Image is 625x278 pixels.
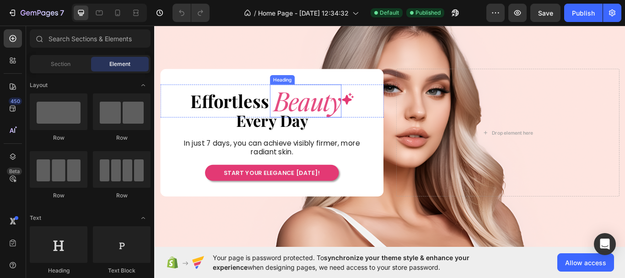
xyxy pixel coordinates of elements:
div: Row [30,134,87,142]
div: Row [93,191,151,200]
input: Search Sections & Elements [30,29,151,48]
div: 450 [9,98,22,105]
div: Heading [136,62,162,70]
div: Row [93,134,151,142]
span: Default [380,9,399,17]
span: Save [538,9,553,17]
h2: Beauty [137,71,218,110]
span: Published [415,9,441,17]
span: Text [30,214,41,222]
span: Toggle open [136,78,151,93]
div: Undo/Redo [172,4,210,22]
iframe: Design area [154,23,625,249]
div: Text Block [93,267,151,275]
button: Allow access [557,253,614,272]
span: Section [51,60,70,68]
div: Drop element here [393,124,442,131]
button: <p><span style="color:#F4F4F4;font-size:15px;">START YOUR ELEGANCE TODAY!</span></p> [59,165,215,184]
span: Allow access [565,258,606,267]
button: Publish [564,4,603,22]
span: START YOUR ELEGANCE [DATE]! [81,169,193,179]
span: Your page is password protected. To when designing pages, we need access to your store password. [213,253,505,272]
div: Beta [7,168,22,175]
button: 7 [4,4,68,22]
div: Open Intercom Messenger [594,233,616,255]
h2: Effortless [41,76,135,105]
span: Element [109,60,130,68]
span: Home Page - [DATE] 12:34:32 [258,8,349,18]
span: In just 7 days, you can achieve visibly firmer, more radiant skin. [35,134,240,156]
div: Publish [572,8,595,18]
span: synchronize your theme style & enhance your experience [213,254,469,271]
span: Every Day [95,101,179,125]
p: 7 [60,7,64,18]
div: Row [30,191,87,200]
div: Heading [30,267,87,275]
span: Layout [30,81,48,89]
span: Toggle open [136,211,151,225]
span: / [254,8,256,18]
button: Save [530,4,560,22]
